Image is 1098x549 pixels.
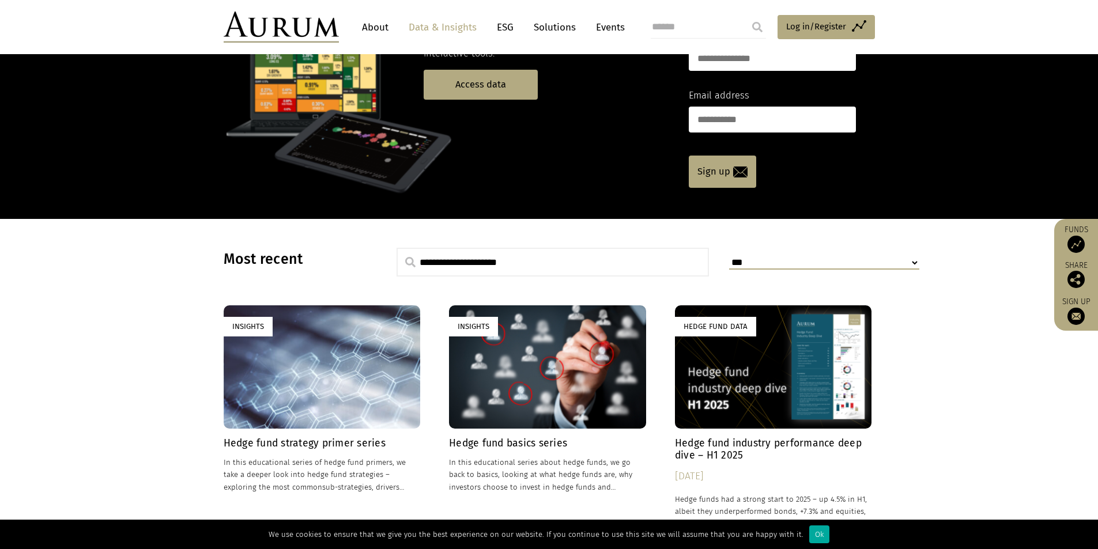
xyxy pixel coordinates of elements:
[786,20,846,33] span: Log in/Register
[746,16,769,39] input: Submit
[403,17,482,38] a: Data & Insights
[675,437,872,461] h4: Hedge fund industry performance deep dive – H1 2025
[675,317,756,336] div: Hedge Fund Data
[1060,297,1092,325] a: Sign up
[449,317,498,336] div: Insights
[224,12,339,43] img: Aurum
[356,17,394,38] a: About
[449,437,646,449] h4: Hedge fund basics series
[1060,262,1092,288] div: Share
[224,251,368,268] h3: Most recent
[224,317,273,336] div: Insights
[590,17,625,38] a: Events
[689,156,756,188] a: Sign up
[675,305,872,529] a: Hedge Fund Data Hedge fund industry performance deep dive – H1 2025 [DATE] Hedge funds had a stro...
[809,525,829,543] div: Ok
[224,456,421,493] p: In this educational series of hedge fund primers, we take a deeper look into hedge fund strategie...
[733,166,748,177] img: email-icon
[322,483,372,491] span: sub-strategies
[449,456,646,493] p: In this educational series about hedge funds, we go back to basics, looking at what hedge funds a...
[1067,271,1085,288] img: Share this post
[1067,236,1085,253] img: Access Funds
[224,305,421,529] a: Insights Hedge fund strategy primer series In this educational series of hedge fund primers, we t...
[449,305,646,529] a: Insights Hedge fund basics series In this educational series about hedge funds, we go back to bas...
[491,17,519,38] a: ESG
[224,437,421,449] h4: Hedge fund strategy primer series
[528,17,582,38] a: Solutions
[405,257,416,267] img: search.svg
[1060,225,1092,253] a: Funds
[1067,308,1085,325] img: Sign up to our newsletter
[424,70,538,99] a: Access data
[675,468,872,484] div: [DATE]
[689,88,749,103] label: Email address
[675,493,872,529] p: Hedge funds had a strong start to 2025 – up 4.5% in H1, albeit they underperformed bonds, +7.3% a...
[778,15,875,39] a: Log in/Register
